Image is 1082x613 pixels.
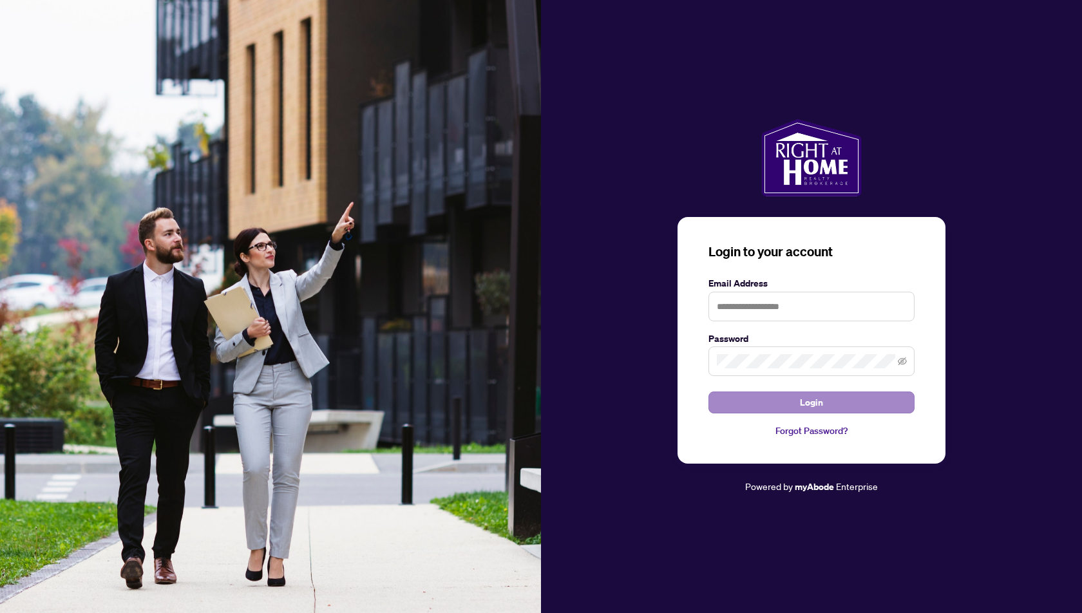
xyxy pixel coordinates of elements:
span: Powered by [745,480,793,492]
span: Enterprise [836,480,878,492]
a: Forgot Password? [708,424,915,438]
span: eye-invisible [898,357,907,366]
button: Login [708,391,915,413]
a: myAbode [795,480,834,494]
img: ma-logo [761,119,861,196]
label: Password [708,332,915,346]
span: Login [800,392,823,413]
label: Email Address [708,276,915,290]
h3: Login to your account [708,243,915,261]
